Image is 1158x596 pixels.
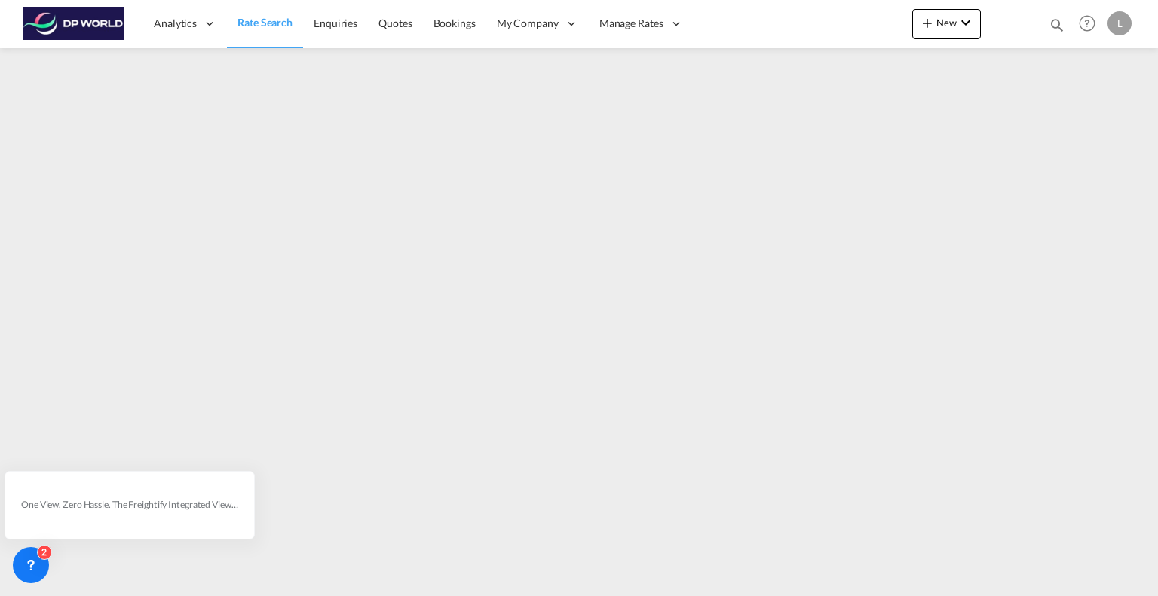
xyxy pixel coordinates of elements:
div: L [1107,11,1132,35]
span: New [918,17,975,29]
div: Help [1074,11,1107,38]
span: Quotes [378,17,412,29]
span: Rate Search [237,16,293,29]
button: icon-plus 400-fgNewicon-chevron-down [912,9,981,39]
img: c08ca190194411f088ed0f3ba295208c.png [23,7,124,41]
md-icon: icon-chevron-down [957,14,975,32]
span: Manage Rates [599,16,663,31]
md-icon: icon-plus 400-fg [918,14,936,32]
span: My Company [497,16,559,31]
span: Bookings [433,17,476,29]
span: Analytics [154,16,197,31]
md-icon: icon-magnify [1049,17,1065,33]
span: Help [1074,11,1100,36]
div: icon-magnify [1049,17,1065,39]
span: Enquiries [314,17,357,29]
